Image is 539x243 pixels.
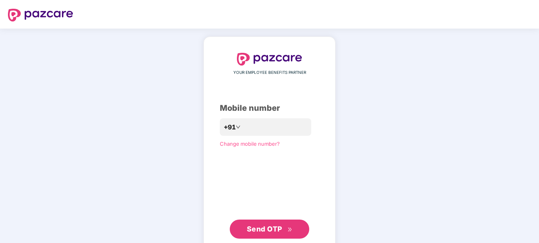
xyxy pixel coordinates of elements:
button: Send OTPdouble-right [230,220,309,239]
span: YOUR EMPLOYEE BENEFITS PARTNER [233,69,306,76]
span: +91 [224,122,236,132]
span: Send OTP [247,225,282,233]
img: logo [8,9,73,21]
img: logo [237,53,302,66]
div: Mobile number [220,102,319,114]
a: Change mobile number? [220,141,280,147]
span: down [236,125,240,129]
span: double-right [287,227,293,232]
